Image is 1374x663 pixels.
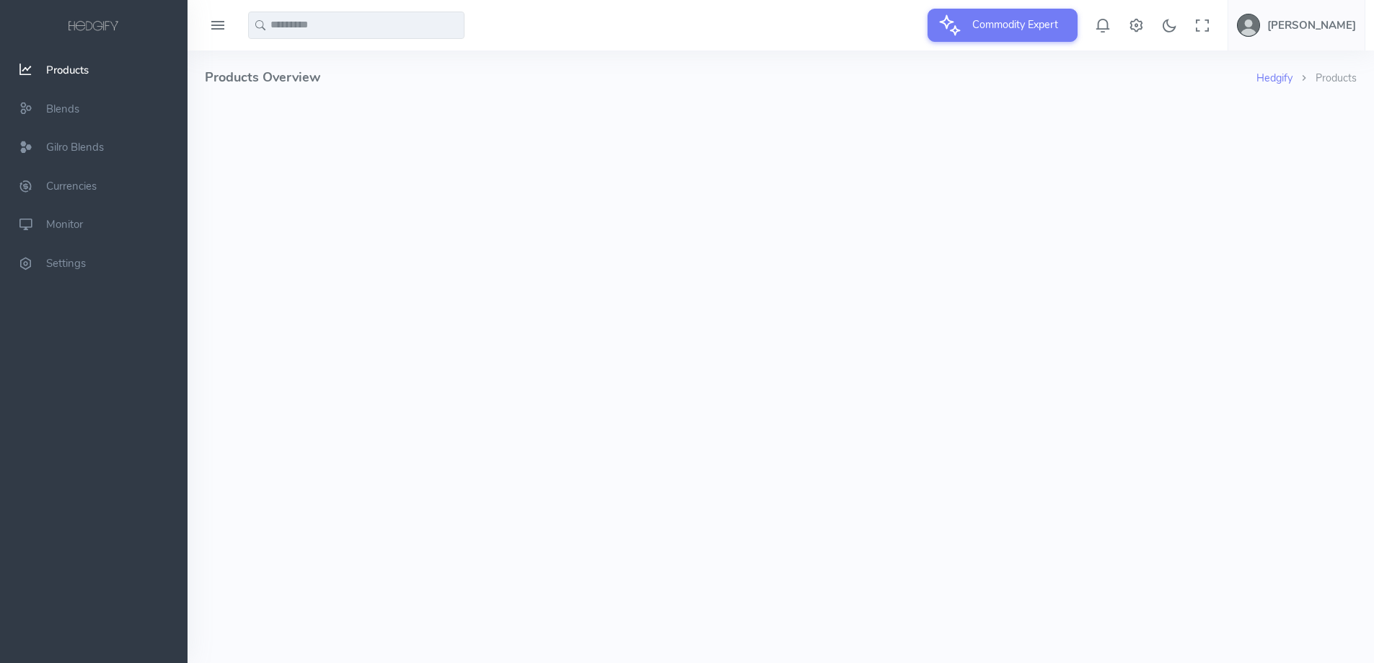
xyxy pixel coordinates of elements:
h4: Products Overview [205,51,1256,105]
h5: [PERSON_NAME] [1267,19,1356,31]
a: Hedgify [1256,71,1292,85]
button: Commodity Expert [928,9,1078,42]
span: Blends [46,102,79,116]
span: Commodity Expert [964,9,1067,40]
span: Currencies [46,179,97,193]
span: Monitor [46,218,83,232]
img: user-image [1237,14,1260,37]
span: Gilro Blends [46,140,104,154]
a: Commodity Expert [928,17,1078,32]
img: logo [66,19,122,35]
span: Products [46,63,89,77]
span: Settings [46,256,86,271]
li: Products [1292,71,1357,87]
